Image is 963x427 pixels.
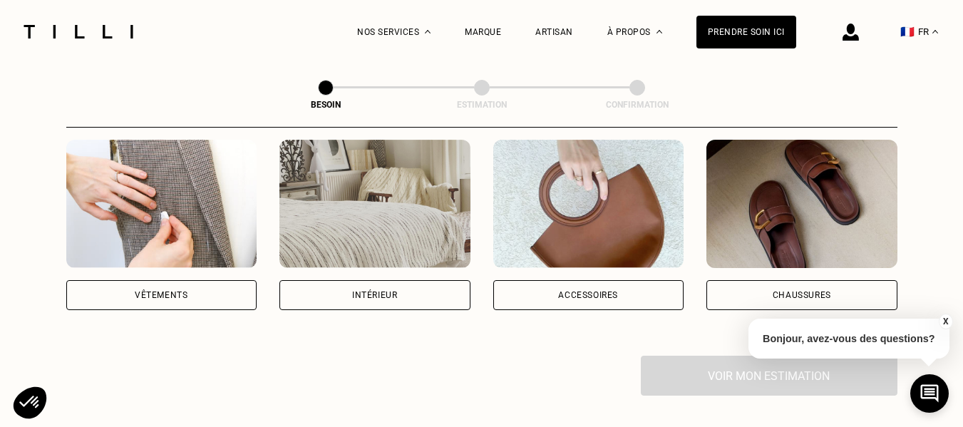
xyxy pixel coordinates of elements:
[352,291,397,299] div: Intérieur
[411,100,553,110] div: Estimation
[558,291,618,299] div: Accessoires
[566,100,709,110] div: Confirmation
[66,140,257,268] img: Vêtements
[696,16,796,48] a: Prendre soin ici
[932,30,938,34] img: menu déroulant
[656,30,662,34] img: Menu déroulant à propos
[773,291,831,299] div: Chaussures
[135,291,187,299] div: Vêtements
[535,27,573,37] a: Artisan
[19,25,138,38] img: Logo du service de couturière Tilli
[425,30,431,34] img: Menu déroulant
[465,27,501,37] a: Marque
[748,319,949,359] p: Bonjour, avez-vous des questions?
[938,314,952,329] button: X
[279,140,470,268] img: Intérieur
[493,140,684,268] img: Accessoires
[843,24,859,41] img: icône connexion
[900,25,915,38] span: 🇫🇷
[706,140,897,268] img: Chaussures
[254,100,397,110] div: Besoin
